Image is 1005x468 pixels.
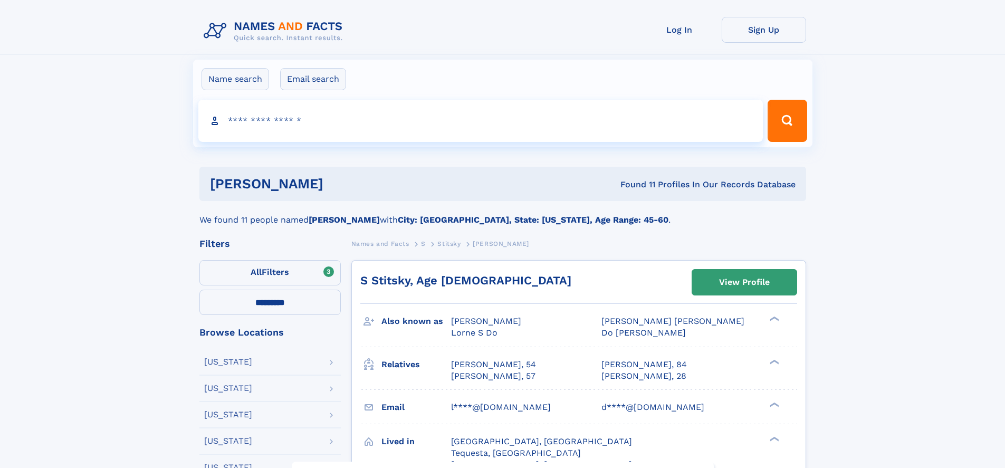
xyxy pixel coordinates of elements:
a: Log In [637,17,722,43]
div: Filters [199,239,341,249]
a: Names and Facts [351,237,409,250]
div: [US_STATE] [204,437,252,445]
span: [PERSON_NAME] [PERSON_NAME] [601,316,744,326]
div: [US_STATE] [204,410,252,419]
div: Browse Locations [199,328,341,337]
div: [US_STATE] [204,358,252,366]
a: [PERSON_NAME], 57 [451,370,535,382]
label: Email search [280,68,346,90]
span: [PERSON_NAME] [473,240,529,247]
div: [US_STATE] [204,384,252,393]
label: Name search [202,68,269,90]
a: [PERSON_NAME], 54 [451,359,536,370]
div: ❯ [767,358,780,365]
a: View Profile [692,270,797,295]
span: [PERSON_NAME] [451,316,521,326]
div: View Profile [719,270,770,294]
div: We found 11 people named with . [199,201,806,226]
input: search input [198,100,763,142]
b: [PERSON_NAME] [309,215,380,225]
b: City: [GEOGRAPHIC_DATA], State: [US_STATE], Age Range: 45-60 [398,215,668,225]
h3: Lived in [381,433,451,451]
span: Stitsky [437,240,461,247]
h3: Relatives [381,356,451,374]
span: Lorne S Do [451,328,497,338]
a: S [421,237,426,250]
span: Do [PERSON_NAME] [601,328,686,338]
span: S [421,240,426,247]
span: [GEOGRAPHIC_DATA], [GEOGRAPHIC_DATA] [451,436,632,446]
a: [PERSON_NAME], 28 [601,370,686,382]
a: S Stitsky, Age [DEMOGRAPHIC_DATA] [360,274,571,287]
span: Tequesta, [GEOGRAPHIC_DATA] [451,448,581,458]
label: Filters [199,260,341,285]
div: ❯ [767,316,780,322]
span: All [251,267,262,277]
img: Logo Names and Facts [199,17,351,45]
div: ❯ [767,435,780,442]
a: [PERSON_NAME], 84 [601,359,687,370]
h3: Also known as [381,312,451,330]
a: Stitsky [437,237,461,250]
div: ❯ [767,401,780,408]
a: Sign Up [722,17,806,43]
h3: Email [381,398,451,416]
div: Found 11 Profiles In Our Records Database [472,179,796,190]
h1: [PERSON_NAME] [210,177,472,190]
button: Search Button [768,100,807,142]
